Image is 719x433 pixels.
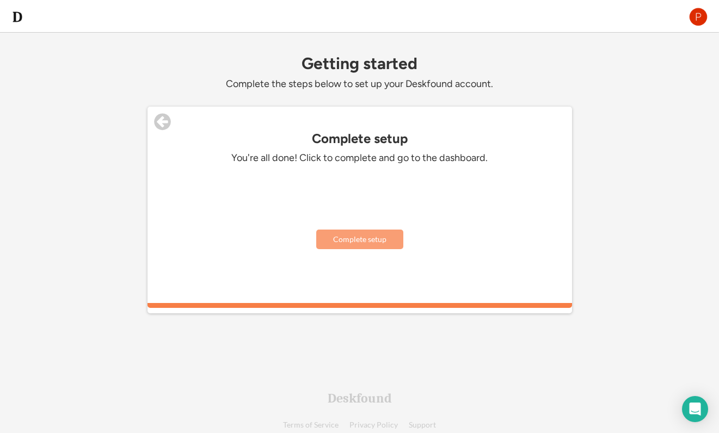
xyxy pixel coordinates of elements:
a: Terms of Service [283,421,339,429]
button: Complete setup [316,230,403,249]
div: 100% [150,303,570,308]
a: Support [409,421,436,429]
div: You're all done! Click to complete and go to the dashboard. [196,152,523,164]
div: Getting started [148,54,572,72]
img: d-whitebg.png [11,10,24,23]
a: Privacy Policy [349,421,398,429]
div: Deskfound [328,392,392,405]
div: Complete the steps below to set up your Deskfound account. [148,78,572,90]
div: Open Intercom Messenger [682,396,708,422]
img: P.png [689,7,708,27]
div: Complete setup [148,131,572,146]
